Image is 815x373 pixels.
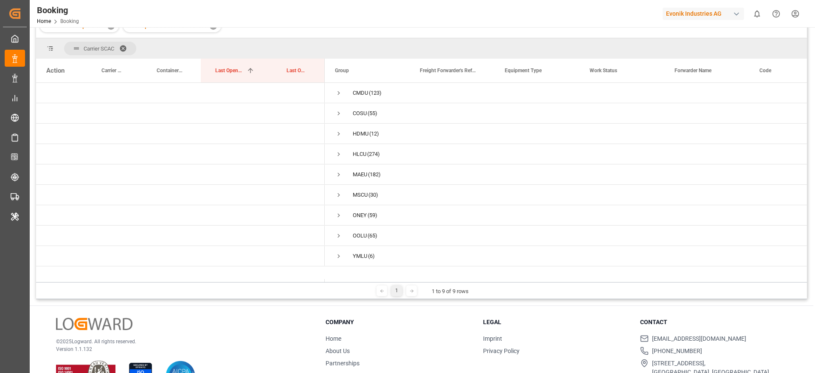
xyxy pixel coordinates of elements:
div: Press SPACE to select this row. [36,226,325,246]
a: Partnerships [326,360,360,367]
span: (55) [368,104,377,123]
a: Imprint [483,335,502,342]
div: Press SPACE to select this row. [36,103,325,124]
img: Logward Logo [56,318,132,330]
div: Press SPACE to select this row. [36,144,325,164]
div: 1 [391,285,402,296]
a: Home [326,335,341,342]
span: Last Opened By [287,68,307,73]
div: Press SPACE to select this row. [36,164,325,185]
span: Last Opened Date [215,68,243,73]
span: (59) [368,206,377,225]
div: Evonik Industries AG [663,8,744,20]
a: About Us [326,348,350,354]
span: (182) [368,165,381,184]
div: 1 to 9 of 9 rows [432,287,469,296]
div: YMLU [353,246,367,266]
span: Group [335,68,349,73]
span: (6) [368,246,375,266]
div: Press SPACE to select this row. [36,205,325,226]
div: MSCU [353,185,368,205]
span: (123) [369,83,382,103]
span: Freight Forwarder's Reference No. [420,68,477,73]
span: (30) [368,185,378,205]
h3: Company [326,318,472,327]
button: Evonik Industries AG [663,6,748,22]
div: Press SPACE to select this row. [36,246,325,266]
div: CMDU [353,83,368,103]
button: show 0 new notifications [748,4,767,23]
div: Press SPACE to select this row. [36,185,325,205]
span: Work Status [590,68,617,73]
span: Code [759,68,771,73]
h3: Legal [483,318,630,327]
span: (12) [369,124,379,144]
a: Privacy Policy [483,348,520,354]
button: Help Center [767,4,786,23]
div: HLCU [353,144,366,164]
span: Container No. [157,68,183,73]
span: (274) [367,144,380,164]
span: Carrier Booking No. [101,68,124,73]
div: HDMU [353,124,368,144]
div: ONEY [353,206,367,225]
span: Forwarder Name [674,68,711,73]
p: Version 1.1.132 [56,345,304,353]
div: MAEU [353,165,367,184]
div: Press SPACE to select this row. [36,83,325,103]
div: OOLU [353,226,367,246]
a: Home [37,18,51,24]
div: Press SPACE to select this row. [36,124,325,144]
div: Booking [37,4,79,17]
span: Carrier SCAC [84,45,114,52]
span: (65) [368,226,377,246]
span: [PHONE_NUMBER] [652,347,702,356]
div: Action [46,67,65,74]
span: Equipment Type [505,68,542,73]
p: © 2025 Logward. All rights reserved. [56,338,304,345]
div: COSU [353,104,367,123]
h3: Contact [640,318,787,327]
span: [EMAIL_ADDRESS][DOMAIN_NAME] [652,334,746,343]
